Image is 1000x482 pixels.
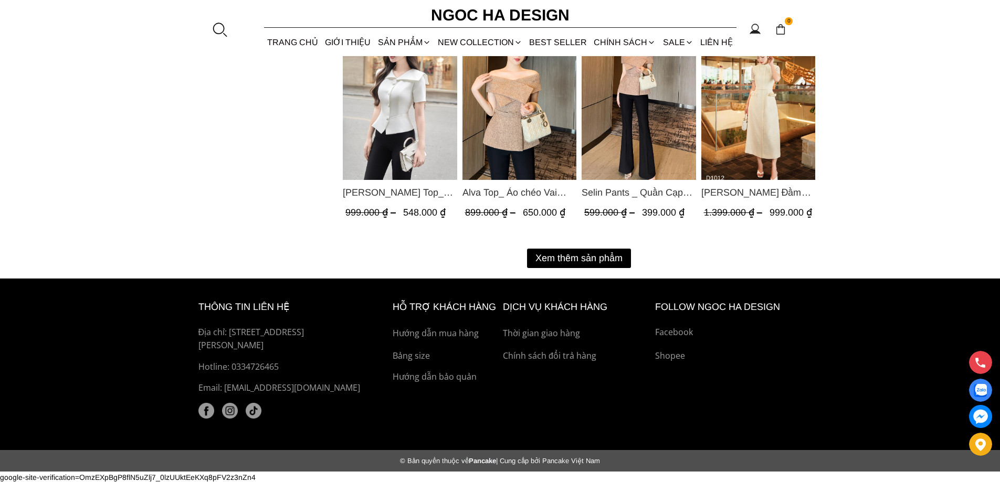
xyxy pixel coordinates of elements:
[222,403,238,419] img: instagram
[701,185,815,200] span: [PERSON_NAME] Đầm Ren Đính Hoa Túi Màu Kem D1012
[659,28,697,56] a: SALE
[655,349,802,363] a: Shopee
[974,384,987,397] img: Display image
[343,185,457,200] a: Link to Fiona Top_ Áo Vest Cách Điệu Cổ Ngang Vạt Chéo Tay Cộc Màu Trắng A936
[422,3,579,28] a: Ngoc Ha Design
[246,403,261,419] a: tiktok
[775,24,786,35] img: img-CART-ICON-ksit0nf1
[403,207,446,218] span: 548.000 ₫
[697,28,736,56] a: LIÊN HỆ
[582,185,696,200] span: Selin Pants _ Quần Cạp Cao Xếp Ly Giữa 2 màu Đen, Cam - Q007
[322,28,374,56] a: GIỚI THIỆU
[393,327,498,340] a: Hướng dẫn mua hàng
[393,349,498,363] a: Bảng size
[503,349,650,363] a: Chính sách đổi trả hàng
[198,381,369,395] p: Email: [EMAIL_ADDRESS][DOMAIN_NAME]
[343,28,457,180] a: Product image - Fiona Top_ Áo Vest Cách Điệu Cổ Ngang Vạt Chéo Tay Cộc Màu Trắng A936
[769,207,812,218] span: 999.000 ₫
[198,299,369,315] h6: thông tin liên hệ
[582,28,696,180] img: Selin Pants _ Quần Cạp Cao Xếp Ly Giữa 2 màu Đen, Cam - Q007
[188,457,812,465] div: Pancake
[655,299,802,315] h6: Follow ngoc ha Design
[462,28,576,180] img: Alva Top_ Áo chéo Vai Kèm Đai Màu Be A822
[400,457,469,465] span: © Bản quyền thuộc về
[462,185,576,200] span: Alva Top_ Áo chéo Vai Kèm Đai Màu Be A822
[465,207,518,218] span: 899.000 ₫
[701,28,815,180] a: Product image - Catherine Dress_ Đầm Ren Đính Hoa Túi Màu Kem D1012
[527,249,631,268] button: Xem thêm sản phẩm
[462,28,576,180] a: Product image - Alva Top_ Áo chéo Vai Kèm Đai Màu Be A822
[969,405,992,428] a: messenger
[526,28,591,56] a: BEST SELLER
[393,299,498,315] h6: hỗ trợ khách hàng
[198,360,369,374] a: Hotline: 0334726465
[198,326,369,352] p: Địa chỉ: [STREET_ADDRESS][PERSON_NAME]
[345,207,398,218] span: 999.000 ₫
[582,28,696,180] a: Product image - Selin Pants _ Quần Cạp Cao Xếp Ly Giữa 2 màu Đen, Cam - Q007
[374,28,434,56] div: SẢN PHẨM
[703,207,764,218] span: 1.399.000 ₫
[496,457,600,465] span: | Cung cấp bởi Pancake Việt Nam
[582,185,696,200] a: Link to Selin Pants _ Quần Cạp Cao Xếp Ly Giữa 2 màu Đen, Cam - Q007
[393,370,498,384] a: Hướng dẫn bảo quản
[264,28,322,56] a: TRANG CHỦ
[591,28,659,56] div: Chính sách
[584,207,637,218] span: 599.000 ₫
[503,299,650,315] h6: Dịch vụ khách hàng
[503,327,650,340] a: Thời gian giao hàng
[701,28,815,180] img: Catherine Dress_ Đầm Ren Đính Hoa Túi Màu Kem D1012
[343,185,457,200] span: [PERSON_NAME] Top_ Áo Vest Cách Điệu Cổ Ngang Vạt Chéo Tay Cộc Màu Trắng A936
[655,326,802,339] a: Facebook
[434,28,525,56] a: NEW COLLECTION
[462,185,576,200] a: Link to Alva Top_ Áo chéo Vai Kèm Đai Màu Be A822
[785,17,793,26] span: 0
[522,207,565,218] span: 650.000 ₫
[642,207,685,218] span: 399.000 ₫
[969,379,992,402] a: Display image
[701,185,815,200] a: Link to Catherine Dress_ Đầm Ren Đính Hoa Túi Màu Kem D1012
[198,403,214,419] a: facebook (1)
[343,28,457,180] img: Fiona Top_ Áo Vest Cách Điệu Cổ Ngang Vạt Chéo Tay Cộc Màu Trắng A936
